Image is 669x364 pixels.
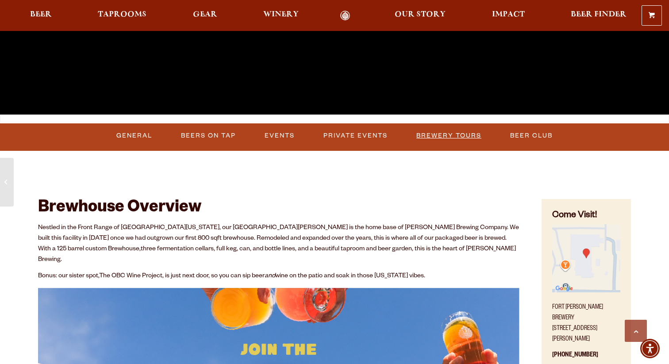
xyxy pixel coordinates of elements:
div: Accessibility Menu [640,339,660,358]
a: Gear [187,11,223,21]
p: Bonus: our sister spot, , is just next door, so you can sip beer wine on the patio and soak in th... [38,271,519,282]
a: Beer [24,11,58,21]
a: Find on Google Maps (opens in a new window) [552,288,620,295]
a: Impact [486,11,531,21]
em: and [265,273,275,280]
a: The OBC Wine Project [99,273,162,280]
h2: Brewhouse Overview [38,199,519,218]
a: Odell Home [328,11,361,21]
span: Impact [492,11,525,18]
a: Private Events [320,126,391,146]
img: Small thumbnail of location on map [552,224,620,292]
a: General [113,126,156,146]
span: Winery [263,11,299,18]
a: Our Story [389,11,451,21]
span: Taprooms [98,11,146,18]
span: three fermentation cellars, full keg, can, and bottle lines, and a beautiful taproom and beer gar... [38,246,516,264]
span: Our Story [395,11,446,18]
a: Winery [258,11,304,21]
a: Taprooms [92,11,152,21]
a: Brewery Tours [413,126,485,146]
span: Beer Finder [571,11,627,18]
h4: Come Visit! [552,210,620,222]
span: Beer [30,11,52,18]
a: Beer Club [507,126,556,146]
a: Events [261,126,298,146]
p: Nestled in the Front Range of [GEOGRAPHIC_DATA][US_STATE], our [GEOGRAPHIC_DATA][PERSON_NAME] is ... [38,223,519,265]
a: Beer Finder [565,11,632,21]
span: Gear [193,11,217,18]
a: Beers on Tap [177,126,239,146]
a: Scroll to top [625,320,647,342]
p: Fort [PERSON_NAME] Brewery [STREET_ADDRESS][PERSON_NAME] [552,297,620,345]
